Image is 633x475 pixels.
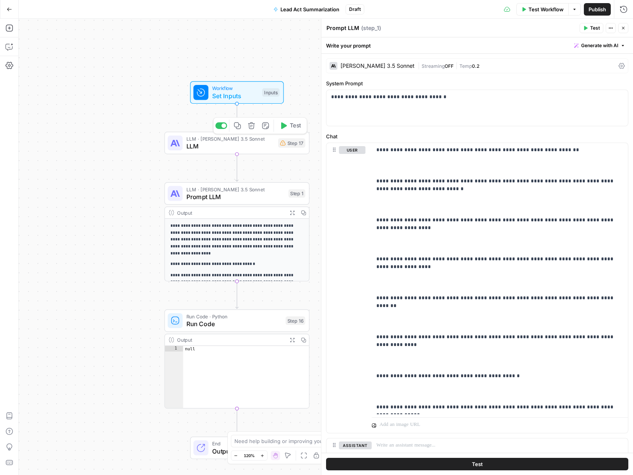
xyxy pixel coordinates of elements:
div: Step 16 [285,316,305,325]
g: Edge from step_17 to step_1 [236,154,238,182]
div: 1 [165,346,183,351]
button: Generate with AI [571,41,628,51]
span: OFF [445,63,454,69]
span: Temp [459,63,472,69]
span: Output [212,447,276,456]
span: Test [472,460,483,468]
button: user [339,146,365,154]
span: Test [590,25,600,32]
span: 120% [244,452,255,459]
div: EndOutput [165,437,310,459]
span: LLM · [PERSON_NAME] 3.5 Sonnet [186,185,285,193]
div: Output [177,336,284,344]
button: Test [580,23,603,33]
span: Run Code [186,319,282,328]
g: Edge from step_1 to step_16 [236,281,238,309]
div: Inputs [262,88,279,97]
div: Output [177,209,284,216]
span: Workflow [212,85,259,92]
div: user [326,143,365,433]
span: Publish [589,5,606,13]
span: End [212,440,276,447]
span: Streaming [422,63,445,69]
label: System Prompt [326,79,628,87]
button: Test [276,120,305,132]
label: Chat [326,132,628,140]
span: Lead Act Summarization [280,5,339,13]
span: Generate with AI [581,42,618,49]
div: Step 1 [289,189,305,198]
span: | [418,62,422,69]
g: Edge from step_16 to end [236,409,238,436]
button: Lead Act Summarization [269,3,344,16]
span: Run Code · Python [186,313,282,320]
span: Test [290,122,301,130]
span: Prompt LLM [186,192,285,201]
span: | [454,62,459,69]
div: Write your prompt [321,37,633,53]
div: [PERSON_NAME] 3.5 Sonnet [340,63,415,69]
span: ( step_1 ) [361,24,381,32]
span: Set Inputs [212,91,259,101]
span: Test Workflow [528,5,564,13]
span: Draft [349,6,361,13]
div: Step 17 [278,138,305,148]
div: Run Code · PythonRun CodeStep 16Outputnull [165,309,310,408]
span: LLM [186,141,275,151]
div: WorkflowSet InputsInputs [165,81,310,104]
button: assistant [339,441,372,449]
div: LLM · [PERSON_NAME] 3.5 SonnetLLMStep 17Test [165,132,310,154]
button: Publish [584,3,611,16]
textarea: Prompt LLM [326,24,359,32]
button: Test Workflow [516,3,568,16]
span: LLM · [PERSON_NAME] 3.5 Sonnet [186,135,275,143]
button: Test [326,458,628,470]
span: 0.2 [472,63,479,69]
